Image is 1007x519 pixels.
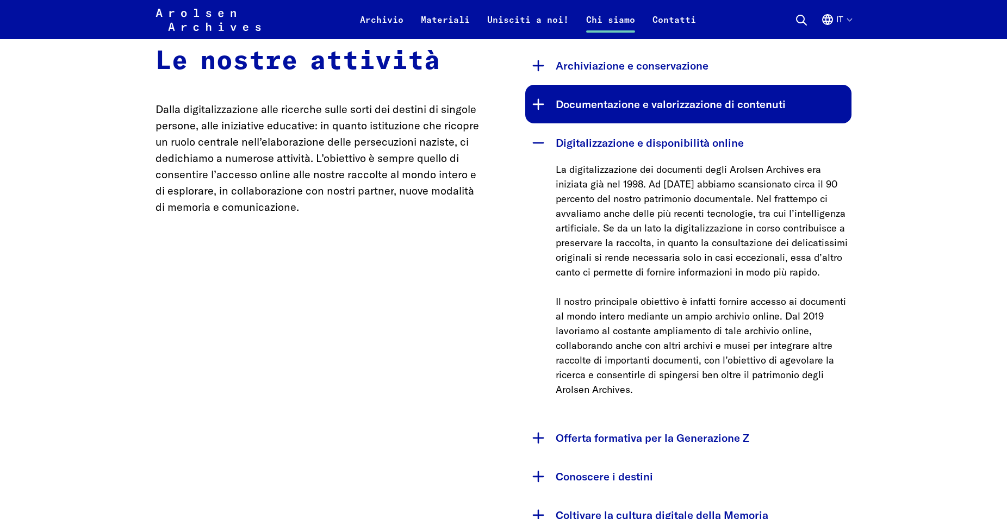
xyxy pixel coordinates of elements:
[525,162,851,418] div: Digitalizzazione e disponibilità online
[525,457,851,496] button: Conoscere i destini
[412,13,478,39] a: Materiali
[351,7,705,33] nav: Primaria
[525,46,851,85] button: Archiviazione e conservazione
[525,123,851,162] button: Digitalizzazione e disponibilità online
[156,101,482,215] p: Dalla digitalizzazione alle ricerche sulle sorti dei destini di singole persone, alle iniziative ...
[577,13,644,39] a: Chi siamo
[556,162,851,397] p: La digitalizzazione dei documenti degli Arolsen Archives era iniziata già nel 1998. Ad [DATE] abb...
[525,85,851,123] button: Documentazione e valorizzazione di contenuti
[525,418,851,457] button: Offerta formativa per la Generazione Z
[644,13,705,39] a: Contatti
[156,48,440,74] strong: Le nostre attività
[478,13,577,39] a: Unisciti a noi!
[351,13,412,39] a: Archivio
[821,13,851,39] button: Italiano, selezione lingua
